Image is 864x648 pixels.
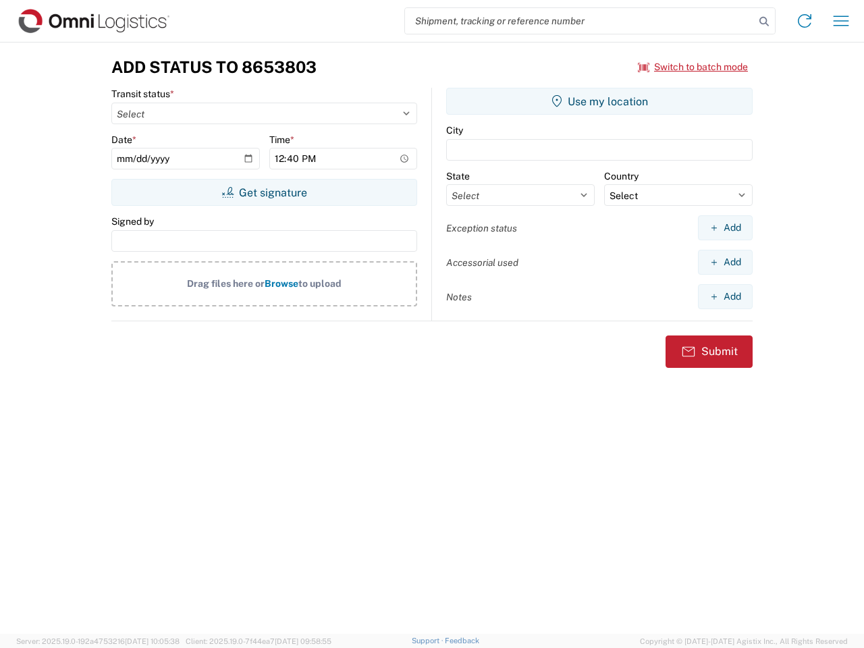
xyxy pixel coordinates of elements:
[186,637,331,645] span: Client: 2025.19.0-7f44ea7
[666,335,753,368] button: Submit
[446,124,463,136] label: City
[698,284,753,309] button: Add
[275,637,331,645] span: [DATE] 09:58:55
[265,278,298,289] span: Browse
[640,635,848,647] span: Copyright © [DATE]-[DATE] Agistix Inc., All Rights Reserved
[446,222,517,234] label: Exception status
[446,88,753,115] button: Use my location
[111,134,136,146] label: Date
[445,637,479,645] a: Feedback
[298,278,342,289] span: to upload
[698,215,753,240] button: Add
[412,637,446,645] a: Support
[405,8,755,34] input: Shipment, tracking or reference number
[698,250,753,275] button: Add
[446,291,472,303] label: Notes
[269,134,294,146] label: Time
[638,56,748,78] button: Switch to batch mode
[187,278,265,289] span: Drag files here or
[111,215,154,227] label: Signed by
[111,57,317,77] h3: Add Status to 8653803
[111,88,174,100] label: Transit status
[125,637,180,645] span: [DATE] 10:05:38
[446,256,518,269] label: Accessorial used
[16,637,180,645] span: Server: 2025.19.0-192a4753216
[111,179,417,206] button: Get signature
[604,170,639,182] label: Country
[446,170,470,182] label: State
